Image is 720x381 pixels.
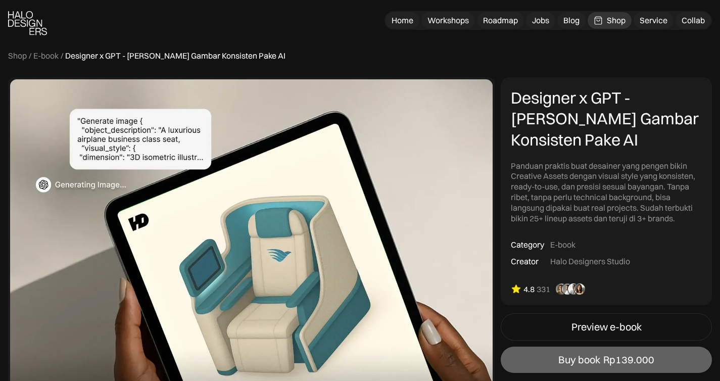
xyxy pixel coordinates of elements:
a: Shop [588,12,632,29]
a: Blog [557,12,586,29]
div: Collab [682,15,705,26]
a: Collab [676,12,711,29]
div: 331 [537,284,550,295]
a: Service [634,12,674,29]
a: Workshops [421,12,475,29]
a: Home [386,12,419,29]
div: Blog [563,15,580,26]
div: E-book [550,240,575,250]
div: Service [640,15,667,26]
div: / [29,51,31,61]
div: Designer x GPT - [PERSON_NAME] Gambar Konsisten Pake AI [65,51,285,61]
div: Preview e-book [571,321,642,333]
div: Roadmap [483,15,518,26]
div: Panduan praktis buat desainer yang pengen bikin Creative Assets dengan visual style yang konsiste... [511,161,702,224]
div: Creator [511,256,539,267]
div: Jobs [532,15,549,26]
a: Jobs [526,12,555,29]
div: Shop [607,15,626,26]
a: Roadmap [477,12,524,29]
div: Buy book [558,354,600,366]
div: / [61,51,63,61]
div: Designer x GPT - [PERSON_NAME] Gambar Konsisten Pake AI [511,87,702,151]
div: Halo Designers Studio [550,256,630,267]
a: Preview e-book [501,313,712,341]
div: 4.8 [523,284,535,295]
a: Shop [8,51,27,61]
div: Category [511,240,544,250]
a: E-book [33,51,59,61]
a: Buy bookRp139.000 [501,347,712,373]
div: Workshops [427,15,469,26]
div: Home [392,15,413,26]
div: Rp139.000 [603,354,654,366]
